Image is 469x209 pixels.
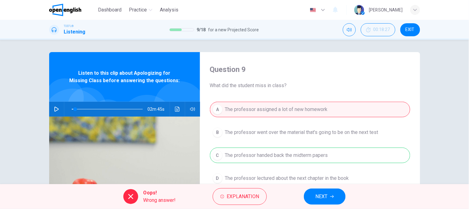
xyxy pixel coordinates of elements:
span: TOEFL® [64,24,74,28]
h4: Question 9 [210,64,410,74]
a: OpenEnglish logo [49,4,96,16]
span: Explanation [227,192,259,201]
div: Hide [361,23,395,36]
button: EXIT [400,23,420,36]
img: en [309,8,317,12]
span: Listen to this clip about Apologizing for Missing Class before answering the questions: [69,69,180,84]
span: Analysis [160,6,178,14]
img: OpenEnglish logo [49,4,82,16]
button: 00:18:27 [361,23,395,36]
button: Analysis [157,4,181,16]
div: [PERSON_NAME] [369,6,403,14]
span: for a new Projected Score [208,26,259,33]
span: EXIT [406,27,415,32]
h1: Listening [64,28,86,36]
span: Wrong answer! [143,197,176,204]
span: 02m 45s [148,102,170,117]
span: Practice [129,6,147,14]
span: What did the student miss in class? [210,82,410,89]
button: NEXT [304,189,346,205]
span: Dashboard [98,6,122,14]
img: Profile picture [354,5,364,15]
span: NEXT [316,192,328,201]
span: 00:18:27 [373,27,390,32]
button: Practice [126,4,155,16]
button: Dashboard [96,4,124,16]
button: Explanation [213,188,267,205]
button: Click to see the audio transcription [173,102,182,117]
span: 9 / 18 [197,26,206,33]
div: Mute [343,23,356,36]
span: Oops! [143,189,176,197]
